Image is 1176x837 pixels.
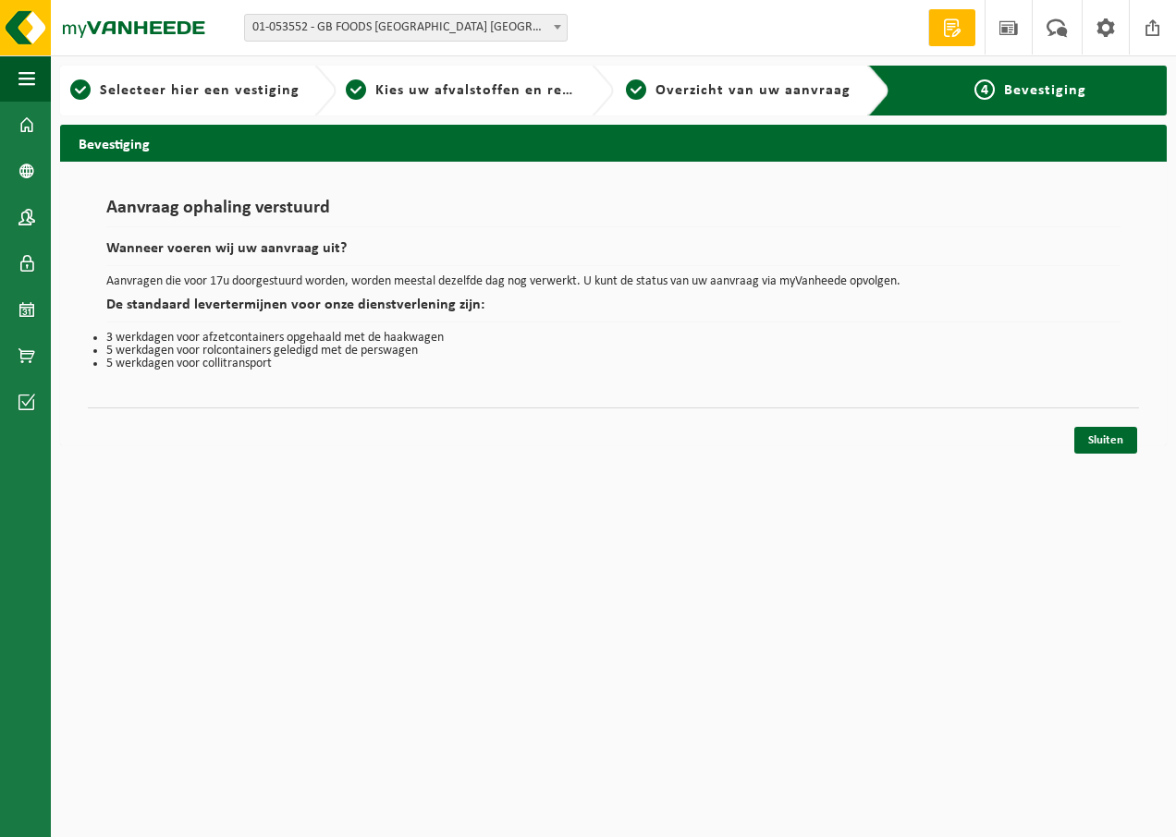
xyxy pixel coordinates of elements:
[100,83,300,98] span: Selecteer hier een vestiging
[60,125,1167,161] h2: Bevestiging
[106,297,1121,322] h2: De standaard levertermijnen voor onze dienstverlening zijn:
[346,79,366,100] span: 2
[1004,83,1086,98] span: Bevestiging
[655,83,851,98] span: Overzicht van uw aanvraag
[106,332,1121,345] li: 3 werkdagen voor afzetcontainers opgehaald met de haakwagen
[346,79,576,102] a: 2Kies uw afvalstoffen en recipiënten
[106,358,1121,370] li: 5 werkdagen voor collitransport
[106,199,1121,227] h1: Aanvraag ophaling verstuurd
[1074,427,1137,454] a: Sluiten
[245,15,567,41] span: 01-053552 - GB FOODS BELGIUM NV - PUURS-SINT-AMANDS
[623,79,853,102] a: 3Overzicht van uw aanvraag
[626,79,646,100] span: 3
[974,79,995,100] span: 4
[69,79,300,102] a: 1Selecteer hier een vestiging
[70,79,91,100] span: 1
[9,796,309,837] iframe: chat widget
[375,83,630,98] span: Kies uw afvalstoffen en recipiënten
[106,275,1121,288] p: Aanvragen die voor 17u doorgestuurd worden, worden meestal dezelfde dag nog verwerkt. U kunt de s...
[244,14,568,42] span: 01-053552 - GB FOODS BELGIUM NV - PUURS-SINT-AMANDS
[106,345,1121,358] li: 5 werkdagen voor rolcontainers geledigd met de perswagen
[106,241,1121,266] h2: Wanneer voeren wij uw aanvraag uit?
